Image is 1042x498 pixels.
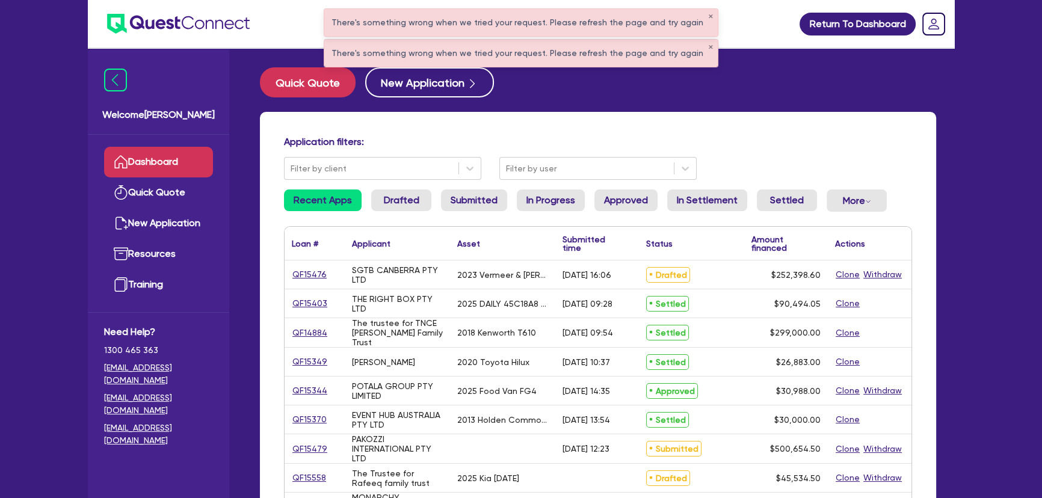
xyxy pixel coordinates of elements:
div: There's something wrong when we tried your request. Please refresh the page and try again [324,9,718,36]
a: Approved [594,189,658,211]
button: Clone [835,268,860,281]
div: 2013 Holden Commodore SS [457,415,548,425]
a: Submitted [441,189,507,211]
div: The Trustee for Rafeeq family trust [352,469,443,488]
div: 2025 DAILY 45C18A8 3.75M DUAL CAB [457,299,548,309]
div: The trustee for TNCE [PERSON_NAME] Family Trust [352,318,443,347]
span: $30,988.00 [776,386,821,396]
span: Settled [646,325,689,340]
div: [DATE] 10:37 [563,357,610,367]
div: 2018 Kenworth T610 [457,328,536,337]
a: QF14884 [292,326,328,340]
div: EVENT HUB AUSTRALIA PTY LTD [352,410,443,429]
div: Submitted time [563,235,621,252]
span: $45,534.50 [776,473,821,483]
button: Quick Quote [260,67,356,97]
a: QF15344 [292,384,328,398]
div: SGTB CANBERRA PTY LTD [352,265,443,284]
a: New Application [104,208,213,239]
div: Applicant [352,239,390,248]
div: [DATE] 16:06 [563,270,611,280]
div: [DATE] 09:28 [563,299,612,309]
div: [DATE] 14:35 [563,386,610,396]
a: Resources [104,239,213,269]
a: QF15370 [292,413,327,426]
a: Dropdown toggle [918,8,949,40]
div: [DATE] 13:54 [563,415,610,425]
div: Amount financed [751,235,821,252]
a: In Progress [517,189,585,211]
span: $90,494.05 [774,299,821,309]
div: Asset [457,239,480,248]
span: Drafted [646,470,690,486]
img: resources [114,247,128,261]
a: [EMAIL_ADDRESS][DOMAIN_NAME] [104,361,213,387]
span: $252,398.60 [771,270,821,280]
div: [PERSON_NAME] [352,357,415,367]
span: Approved [646,383,698,399]
button: Clone [835,355,860,369]
div: POTALA GROUP PTY LIMITED [352,381,443,401]
button: Withdraw [863,384,902,398]
button: Clone [835,413,860,426]
img: icon-menu-close [104,69,127,91]
span: Submitted [646,441,701,456]
a: QF15403 [292,297,328,310]
img: quest-connect-logo-blue [107,14,250,34]
a: QF15476 [292,268,327,281]
a: Settled [757,189,817,211]
button: ✕ [708,45,713,51]
div: 2025 Kia [DATE] [457,473,519,483]
a: [EMAIL_ADDRESS][DOMAIN_NAME] [104,392,213,417]
a: QF15558 [292,471,327,485]
button: Withdraw [863,268,902,281]
span: 1300 465 363 [104,344,213,357]
a: Dashboard [104,147,213,177]
span: Drafted [646,267,690,283]
span: Settled [646,354,689,370]
a: Quick Quote [104,177,213,208]
button: Clone [835,471,860,485]
a: QF15479 [292,442,328,456]
a: QF15349 [292,355,328,369]
a: Quick Quote [260,67,365,97]
span: Welcome [PERSON_NAME] [102,108,215,122]
div: 2025 Food Van FG4 [457,386,537,396]
button: ✕ [708,14,713,20]
span: $299,000.00 [770,328,821,337]
button: Clone [835,326,860,340]
img: training [114,277,128,292]
div: There's something wrong when we tried your request. Please refresh the page and try again [324,40,718,67]
div: Loan # [292,239,318,248]
button: Clone [835,442,860,456]
a: Recent Apps [284,189,362,211]
a: Return To Dashboard [800,13,916,35]
button: Withdraw [863,471,902,485]
span: $26,883.00 [776,357,821,367]
img: quick-quote [114,185,128,200]
button: Dropdown toggle [827,189,887,212]
div: PAKOZZI INTERNATIONAL PTY LTD [352,434,443,463]
div: 2020 Toyota Hilux [457,357,529,367]
span: Settled [646,296,689,312]
span: Need Help? [104,325,213,339]
div: [DATE] 09:54 [563,328,613,337]
a: [EMAIL_ADDRESS][DOMAIN_NAME] [104,422,213,447]
span: Settled [646,412,689,428]
span: $30,000.00 [774,415,821,425]
a: Drafted [371,189,431,211]
button: Clone [835,297,860,310]
div: Status [646,239,673,248]
div: THE RIGHT BOX PTY LTD [352,294,443,313]
span: $500,654.50 [770,444,821,453]
div: 2023 Vermeer & [PERSON_NAME] VSK70-500 & NQR87/80-190 [457,270,548,280]
button: Withdraw [863,442,902,456]
img: new-application [114,216,128,230]
a: Training [104,269,213,300]
div: [DATE] 12:23 [563,444,609,453]
div: Actions [835,239,865,248]
button: Clone [835,384,860,398]
h4: Application filters: [284,136,912,147]
button: New Application [365,67,494,97]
